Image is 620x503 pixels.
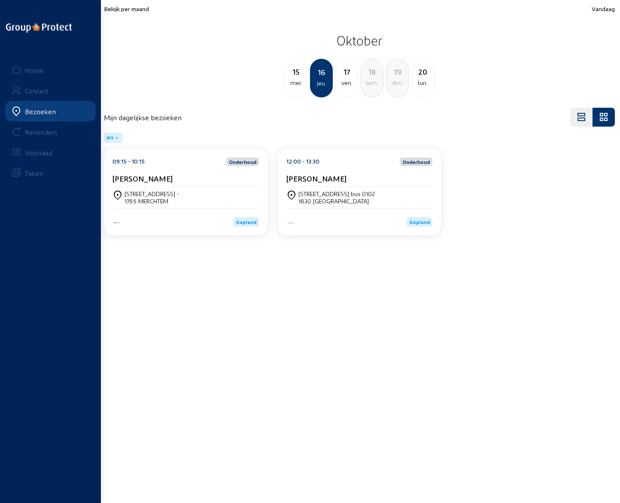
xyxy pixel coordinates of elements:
[236,219,256,225] span: Gepland
[25,148,52,157] div: Voorraad
[112,174,173,183] cam-card-title: [PERSON_NAME]
[6,23,72,33] img: logo-oneline.png
[5,121,96,142] a: Reminders
[25,66,44,74] div: Home
[298,197,375,205] div: 1830 [GEOGRAPHIC_DATA]
[5,142,96,163] a: Voorraad
[311,66,332,78] div: 16
[311,78,332,88] div: jeu.
[286,174,346,183] cam-card-title: [PERSON_NAME]
[286,222,295,224] img: Energy Protect HVAC
[412,78,434,88] div: lun.
[25,87,49,95] div: Contact
[25,107,56,115] div: Bezoeken
[104,5,149,12] span: Bekijk per maand
[336,66,358,78] div: 17
[386,66,408,78] div: 19
[5,80,96,101] a: Contact
[104,30,615,51] h2: Oktober
[25,128,58,136] div: Reminders
[592,5,615,12] span: Vandaag
[412,66,434,78] div: 20
[106,134,113,141] span: All
[112,221,121,224] img: Aqua Protect
[286,158,319,166] div: 12:00 - 13:30
[229,159,256,164] span: Onderhoud
[336,78,358,88] div: ven.
[402,159,430,164] span: Onderhoud
[25,169,43,177] div: Taken
[104,113,182,121] h4: Mijn dagelijkse bezoeken
[285,78,307,88] div: mer.
[125,190,179,197] div: [STREET_ADDRESS] -
[386,78,408,88] div: dim.
[5,60,96,80] a: Home
[361,78,383,88] div: sam.
[5,163,96,183] a: Taken
[285,66,307,78] div: 15
[125,197,179,205] div: 1785 MERCHTEM
[5,101,96,121] a: Bezoeken
[298,190,375,197] div: [STREET_ADDRESS] bus 0102
[112,158,145,166] div: 09:15 - 10:15
[361,66,383,78] div: 18
[409,219,430,225] span: Gepland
